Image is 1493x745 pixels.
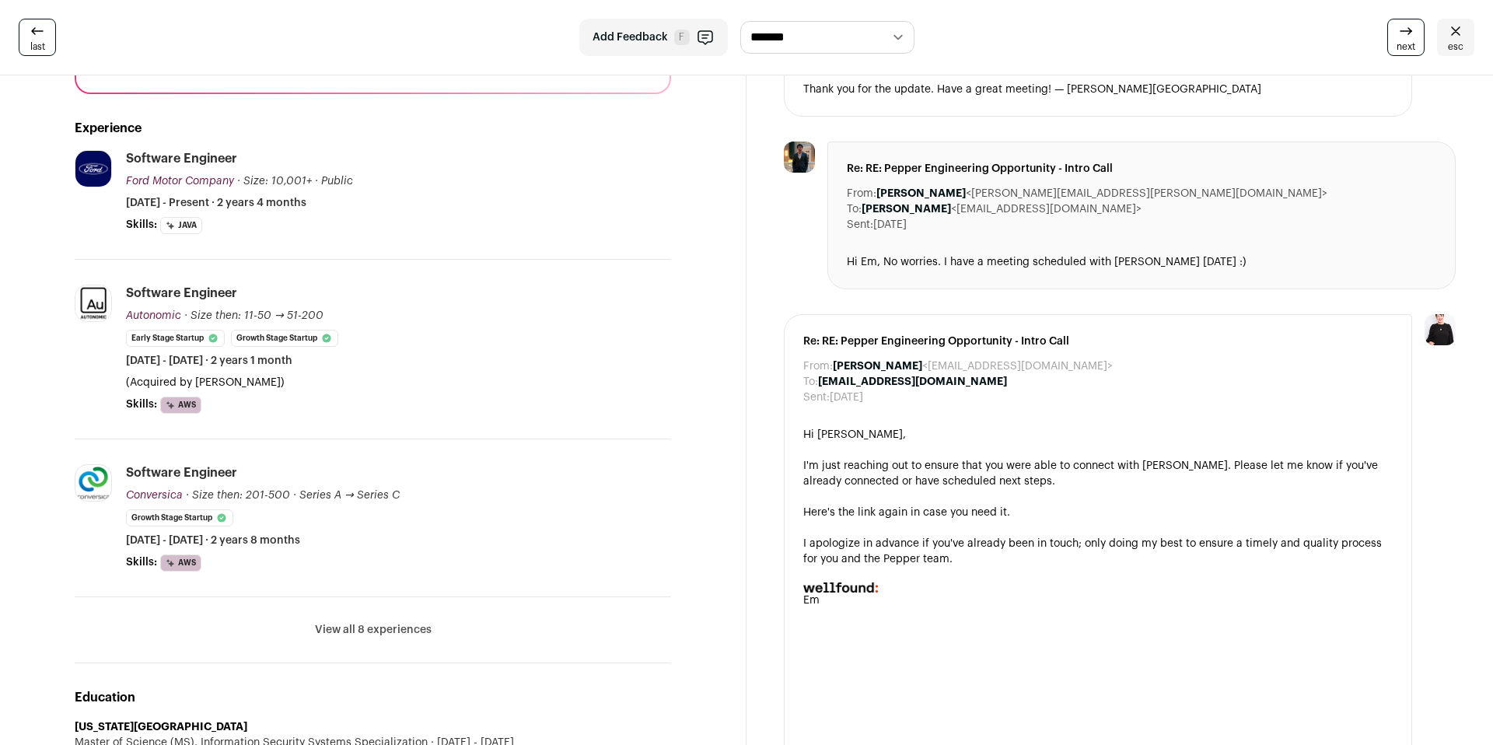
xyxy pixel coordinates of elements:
dd: <[EMAIL_ADDRESS][DOMAIN_NAME]> [833,359,1113,374]
img: b7add8d82040725db78e1e712a60dc56e65280a86ac1ae97ee0c6df1bced71a9.jpg [784,142,815,173]
dt: From: [803,359,833,374]
span: [DATE] - Present · 2 years 4 months [126,195,306,211]
span: Conversica [126,490,183,501]
span: last [30,40,45,53]
span: Add Feedback [593,30,668,45]
li: Java [160,217,202,234]
span: · Size: 10,001+ [237,176,312,187]
div: Hi Em, No worries. I have a meeting scheduled with [PERSON_NAME] [DATE] :) [847,254,1436,270]
span: · [293,488,296,503]
li: Early Stage Startup [126,330,225,347]
dd: <[EMAIL_ADDRESS][DOMAIN_NAME]> [862,201,1142,217]
div: I'm just reaching out to ensure that you were able to connect with [PERSON_NAME]. Please let me k... [803,458,1393,489]
div: Hi [PERSON_NAME], [803,427,1393,442]
span: · [315,173,318,189]
span: Ford Motor Company [126,176,234,187]
button: Add Feedback F [579,19,728,56]
span: · Size then: 201-500 [186,490,290,501]
li: Growth Stage Startup [231,330,338,347]
span: Skills: [126,397,157,412]
span: next [1397,40,1415,53]
dt: Sent: [847,217,873,233]
span: Autonomic [126,310,181,321]
img: 9240684-medium_jpg [1425,314,1456,345]
span: [DATE] - [DATE] · 2 years 1 month [126,353,292,369]
a: esc [1437,19,1474,56]
dd: [DATE] [830,390,863,405]
span: Skills: [126,217,157,233]
span: [DATE] - [DATE] · 2 years 8 months [126,533,300,548]
strong: [US_STATE][GEOGRAPHIC_DATA] [75,722,247,733]
a: last [19,19,56,56]
a: next [1387,19,1425,56]
div: Software Engineer [126,150,237,167]
dd: [DATE] [873,217,907,233]
img: f30200bb0bb1bf614a5b053d37d842654c284049f16c7d7407606929626a3318.png [75,465,111,501]
img: AD_4nXd8mXtZXxLy6BW5oWOQUNxoLssU3evVOmElcTYOe9Q6vZR7bHgrarcpre-H0wWTlvQlXrfX4cJrmfo1PaFpYlo0O_KYH... [803,582,878,593]
span: Re: RE: Pepper Engineering Opportunity - Intro Call [847,161,1436,177]
a: Here's the link again in case you need it. [803,507,1010,518]
span: esc [1448,40,1463,53]
b: [PERSON_NAME] [876,188,966,199]
img: fa42c235a7f9499a44d8d480b72793bebe03e47c009b2f51098041cb61375887.jpg [75,285,111,321]
li: AWS [160,554,201,572]
div: Thank you for the update. Have a great meeting! — [PERSON_NAME][GEOGRAPHIC_DATA] [803,82,1393,97]
dd: <[PERSON_NAME][EMAIL_ADDRESS][PERSON_NAME][DOMAIN_NAME]> [876,186,1327,201]
dt: To: [803,374,818,390]
div: I apologize in advance if you've already been in touch; only doing my best to ensure a timely and... [803,536,1393,567]
span: · Size then: 11-50 → 51-200 [184,310,323,321]
li: Growth Stage Startup [126,509,233,526]
li: AWS [160,397,201,414]
img: fb4573b33c00b212f3e9b7d1ca306017124d3a6e6e628e8419ecdf8a5093742e.jpg [75,151,111,187]
div: Software Engineer [126,285,237,302]
b: [PERSON_NAME] [862,204,951,215]
button: View all 8 experiences [315,622,432,638]
p: (Acquired by [PERSON_NAME]) [126,375,671,390]
div: Em [803,593,1393,608]
b: [PERSON_NAME] [833,361,922,372]
dt: From: [847,186,876,201]
span: Series A → Series C [299,490,400,501]
span: F [674,30,690,45]
span: Re: RE: Pepper Engineering Opportunity - Intro Call [803,334,1393,349]
span: Skills: [126,554,157,570]
h2: Education [75,688,671,707]
b: [EMAIL_ADDRESS][DOMAIN_NAME] [818,376,1007,387]
h2: Experience [75,119,671,138]
div: Software Engineer [126,464,237,481]
dt: Sent: [803,390,830,405]
dt: To: [847,201,862,217]
span: Public [321,176,353,187]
